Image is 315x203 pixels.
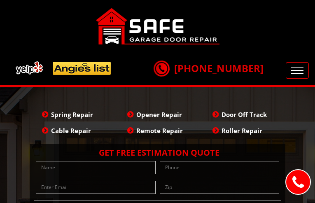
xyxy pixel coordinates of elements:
input: Enter Email [36,181,156,194]
img: add.png [12,58,114,78]
li: Door Off Track [200,107,285,121]
li: Opener Repair [115,107,200,121]
li: Remote Repair [115,124,200,138]
li: Cable Repair [30,124,115,138]
img: logo1.png [96,8,219,44]
a: [PHONE_NUMBER] [154,61,264,75]
input: Zip [160,181,280,194]
input: Name [36,161,156,174]
li: Spring Repair [30,107,115,121]
button: Toggle navigation [286,62,309,79]
li: Roller Repair [200,124,285,138]
h2: Get Free Estimation Quote [34,148,281,158]
img: call.png [152,59,170,77]
input: Phone [160,161,280,174]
